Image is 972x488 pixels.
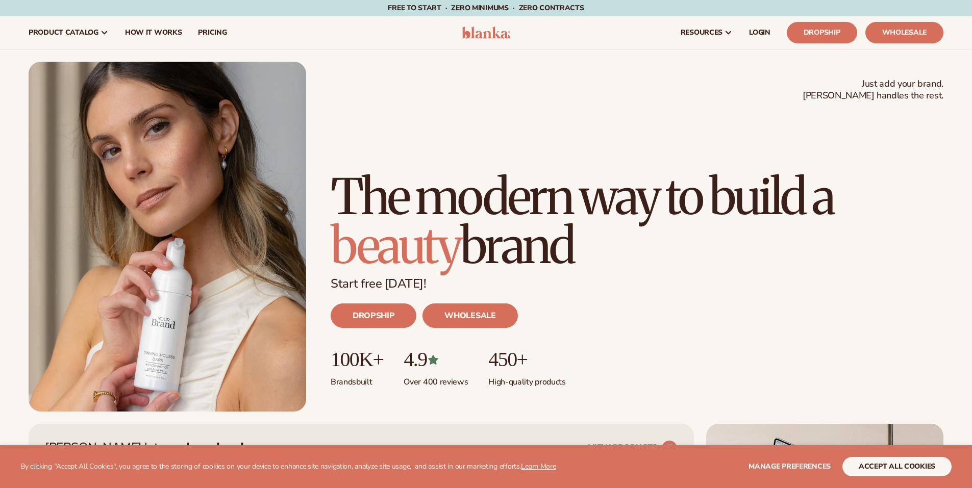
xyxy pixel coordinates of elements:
[331,303,416,328] a: DROPSHIP
[29,29,98,37] span: product catalog
[422,303,517,328] a: WHOLESALE
[331,215,460,276] span: beauty
[462,27,510,39] img: logo
[521,461,556,471] a: Learn More
[488,371,565,388] p: High-quality products
[331,348,383,371] p: 100K+
[331,276,943,291] p: Start free [DATE]!
[190,16,235,49] a: pricing
[787,22,857,43] a: Dropship
[331,371,383,388] p: Brands built
[672,16,741,49] a: resources
[865,22,943,43] a: Wholesale
[388,3,584,13] span: Free to start · ZERO minimums · ZERO contracts
[404,348,468,371] p: 4.9
[749,457,831,476] button: Manage preferences
[488,348,565,371] p: 450+
[29,62,306,412] img: Blanka hero private label beauty Female holding tanning mousse
[803,78,943,102] span: Just add your brand. [PERSON_NAME] handles the rest.
[198,29,227,37] span: pricing
[125,29,182,37] span: How It Works
[20,16,117,49] a: product catalog
[117,16,190,49] a: How It Works
[749,29,770,37] span: LOGIN
[681,29,722,37] span: resources
[20,463,556,471] p: By clicking "Accept All Cookies", you agree to the storing of cookies on your device to enhance s...
[588,440,678,456] a: VIEW PRODUCTS
[404,371,468,388] p: Over 400 reviews
[741,16,779,49] a: LOGIN
[842,457,952,476] button: accept all cookies
[749,461,831,471] span: Manage preferences
[331,172,943,270] h1: The modern way to build a brand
